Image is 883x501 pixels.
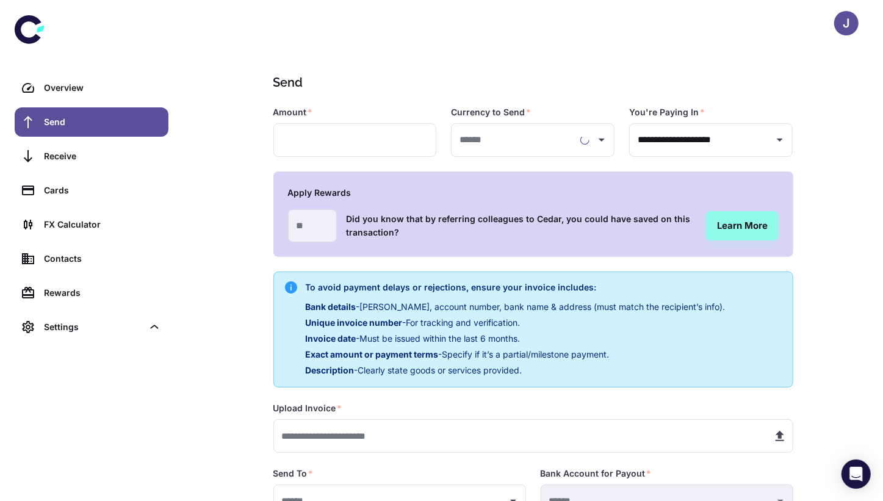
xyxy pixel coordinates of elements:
[44,184,161,197] div: Cards
[15,73,168,103] a: Overview
[541,467,652,480] label: Bank Account for Payout
[44,150,161,163] div: Receive
[273,402,342,414] label: Upload Invoice
[44,320,143,334] div: Settings
[44,218,161,231] div: FX Calculator
[306,317,403,328] span: Unique invoice number
[44,286,161,300] div: Rewards
[306,349,439,359] span: Exact amount or payment terms
[15,107,168,137] a: Send
[15,312,168,342] div: Settings
[706,211,778,240] a: Learn More
[273,467,314,480] label: Send To
[629,106,705,118] label: You're Paying In
[15,176,168,205] a: Cards
[842,460,871,489] div: Open Intercom Messenger
[593,131,610,148] button: Open
[306,300,726,314] p: - [PERSON_NAME], account number, bank name & address (must match the recipient’s info).
[273,73,788,92] h1: Send
[44,252,161,265] div: Contacts
[306,348,726,361] p: - Specify if it’s a partial/milestone payment.
[347,212,697,239] h6: Did you know that by referring colleagues to Cedar, you could have saved on this transaction?
[834,11,859,35] button: J
[306,301,356,312] span: Bank details
[306,333,356,344] span: Invoice date
[273,106,313,118] label: Amount
[44,115,161,129] div: Send
[306,332,726,345] p: - Must be issued within the last 6 months.
[306,365,355,375] span: Description
[306,316,726,330] p: - For tracking and verification.
[15,142,168,171] a: Receive
[306,364,726,377] p: - Clearly state goods or services provided.
[15,210,168,239] a: FX Calculator
[15,244,168,273] a: Contacts
[771,131,788,148] button: Open
[451,106,531,118] label: Currency to Send
[288,186,779,200] h6: Apply Rewards
[44,81,161,95] div: Overview
[306,281,726,294] h6: To avoid payment delays or rejections, ensure your invoice includes:
[15,278,168,308] a: Rewards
